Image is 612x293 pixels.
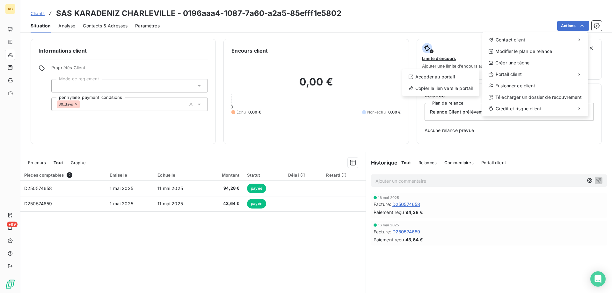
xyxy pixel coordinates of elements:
span: Portail client [496,71,522,77]
div: Copier le lien vers le portail [404,83,477,93]
div: Fusionner ce client [484,81,586,91]
div: Accéder au portail [404,72,477,82]
span: Crédit et risque client [496,106,541,112]
div: Actions [482,32,588,116]
div: Modifier le plan de relance [484,46,586,56]
div: Créer une tâche [484,58,586,68]
span: Contact client [496,37,525,43]
div: Télécharger un dossier de recouvrement [484,92,586,102]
